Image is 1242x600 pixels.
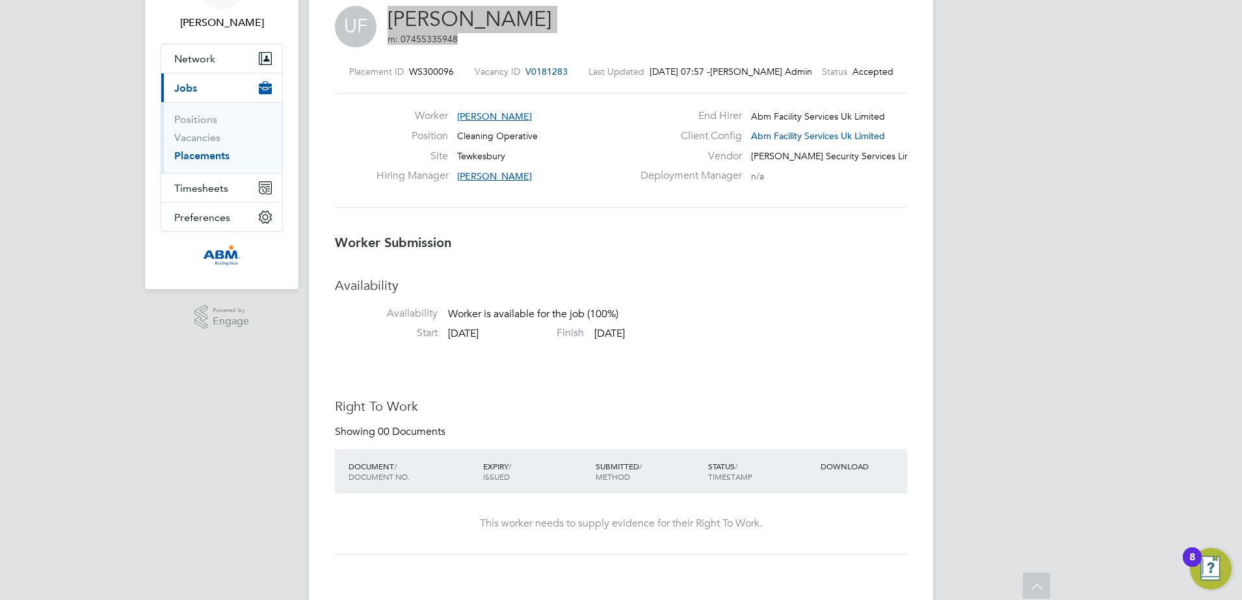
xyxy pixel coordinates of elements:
[751,170,764,182] span: n/a
[335,6,377,47] span: UF
[525,66,568,77] span: V0181283
[335,277,907,294] h3: Availability
[633,129,742,143] label: Client Config
[161,203,282,231] button: Preferences
[388,33,458,45] span: m: 07455335948
[633,169,742,183] label: Deployment Manager
[388,7,551,32] a: [PERSON_NAME]
[448,327,479,340] span: [DATE]
[1189,557,1195,574] div: 8
[377,109,448,123] label: Worker
[394,461,397,471] span: /
[174,182,228,194] span: Timesheets
[457,130,538,142] span: Cleaning Operative
[335,398,907,415] h3: Right To Work
[161,102,282,173] div: Jobs
[708,471,752,482] span: TIMESTAMP
[378,425,445,438] span: 00 Documents
[448,308,618,321] span: Worker is available for the job (100%)
[475,66,520,77] label: Vacancy ID
[852,66,893,77] span: Accepted
[596,471,630,482] span: METHOD
[633,150,742,163] label: Vendor
[409,66,454,77] span: WS300096
[817,454,907,478] div: DOWNLOAD
[349,471,410,482] span: DOCUMENT NO.
[481,326,584,340] label: Finish
[735,461,737,471] span: /
[161,73,282,102] button: Jobs
[213,316,249,327] span: Engage
[457,150,505,162] span: Tewkesbury
[161,245,283,266] a: Go to home page
[650,66,710,77] span: [DATE] 07:57 -
[335,235,451,250] b: Worker Submission
[174,82,197,94] span: Jobs
[174,211,230,224] span: Preferences
[335,425,448,439] div: Showing
[335,307,438,320] label: Availability
[483,471,510,482] span: ISSUED
[174,131,220,144] a: Vacancies
[457,111,532,122] span: [PERSON_NAME]
[822,66,847,77] label: Status
[161,44,282,73] button: Network
[633,109,742,123] label: End Hirer
[1190,548,1232,590] button: Open Resource Center, 8 new notifications
[377,150,448,163] label: Site
[509,461,511,471] span: /
[174,113,217,125] a: Positions
[457,170,532,182] span: [PERSON_NAME]
[592,454,705,488] div: SUBMITTED
[174,53,215,65] span: Network
[710,66,801,77] span: [PERSON_NAME] Admin
[348,517,894,530] div: This worker needs to supply evidence for their Right To Work.
[194,305,250,330] a: Powered byEngage
[751,130,885,142] span: Abm Facility Services Uk Limited
[203,245,241,266] img: abm1-logo-retina.png
[751,150,929,162] span: [PERSON_NAME] Security Services Limited
[161,15,283,31] span: Kieran Ryder
[161,174,282,202] button: Timesheets
[345,454,480,488] div: DOCUMENT
[588,66,644,77] label: Last Updated
[751,111,885,122] span: Abm Facility Services Uk Limited
[594,327,625,340] span: [DATE]
[377,169,448,183] label: Hiring Manager
[377,129,448,143] label: Position
[705,454,817,488] div: STATUS
[349,66,404,77] label: Placement ID
[639,461,642,471] span: /
[480,454,592,488] div: EXPIRY
[174,150,230,162] a: Placements
[213,305,249,316] span: Powered by
[335,326,438,340] label: Start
